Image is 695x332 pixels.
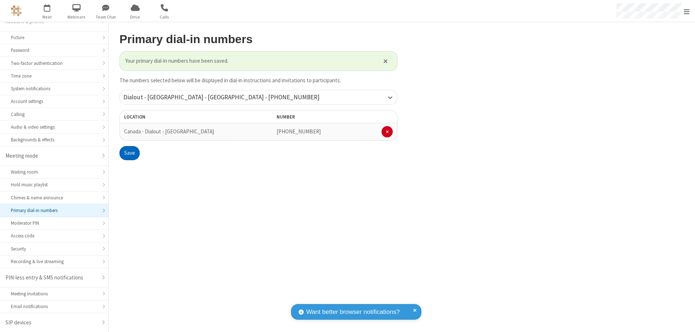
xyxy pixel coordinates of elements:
div: Hold music playlist [11,181,97,188]
th: Number [272,110,397,123]
th: Location [119,110,231,123]
div: Meeting Invitations [11,290,97,297]
span: Your primary dial-in numbers have been saved. [125,57,374,65]
div: Primary dial-in numbers [11,207,97,214]
div: Calling [11,111,97,118]
div: Account settings [11,98,97,105]
button: Save [119,146,140,161]
iframe: Chat [677,313,690,327]
span: Webinars [63,14,90,20]
span: Team Chat [92,14,119,20]
div: Security [11,245,97,252]
div: Waiting room [11,169,97,175]
div: Audio & video settings [11,124,97,130]
div: Moderator PIN [11,220,97,227]
td: Canada - Dialout - [GEOGRAPHIC_DATA] [119,123,231,140]
img: QA Selenium DO NOT DELETE OR CHANGE [11,5,22,16]
div: Recording & live streaming [11,258,97,265]
p: The numbers selected below will be displayed in dial-in instructions and invitations to participa... [119,76,397,85]
div: SIP devices [5,319,97,327]
div: Chimes & name announce [11,194,97,201]
span: [PHONE_NUMBER] [277,128,321,135]
h2: Primary dial-in numbers [119,33,397,46]
div: System notifications [11,85,97,92]
span: Drive [122,14,149,20]
div: Email notifications [11,303,97,310]
div: Access code [11,232,97,239]
span: Want better browser notifications? [306,307,400,317]
div: Time zone [11,72,97,79]
div: Password [11,47,97,54]
div: PIN-less entry & SMS notifications [5,274,97,282]
span: Calls [151,14,178,20]
span: Dialout - [GEOGRAPHIC_DATA] - [GEOGRAPHIC_DATA] - [PHONE_NUMBER] [123,93,320,101]
div: Meeting mode [5,152,97,160]
span: Meet [34,14,61,20]
div: Two-factor authentication [11,60,97,67]
div: Picture [11,34,97,41]
div: Backgrounds & effects [11,136,97,143]
button: Close alert [380,55,392,66]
